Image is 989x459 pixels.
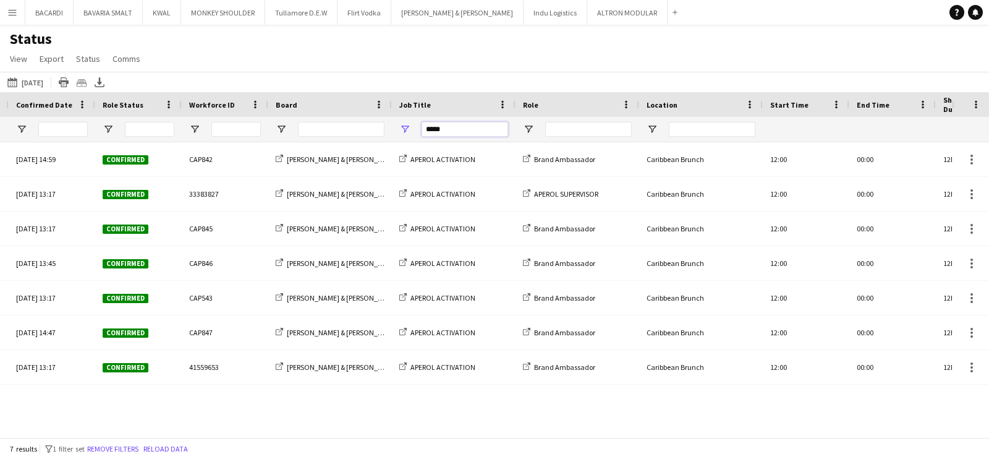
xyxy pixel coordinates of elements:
button: MONKEY SHOULDER [181,1,265,25]
span: Brand Ambassador [534,155,595,164]
a: [PERSON_NAME] & [PERSON_NAME] [276,259,399,268]
button: Open Filter Menu [103,124,114,135]
app-action-btn: Export XLSX [92,75,107,90]
a: APEROL ACTIVATION [399,362,475,372]
a: APEROL ACTIVATION [399,224,475,233]
span: Brand Ambassador [534,259,595,268]
div: CAP846 [182,246,268,280]
button: Open Filter Menu [399,124,410,135]
span: APEROL SUPERVISOR [534,189,598,199]
input: Workforce ID Filter Input [211,122,261,137]
div: 00:00 [849,212,936,246]
div: Caribbean Brunch [639,212,763,246]
span: Board [276,100,297,109]
a: [PERSON_NAME] & [PERSON_NAME] [276,293,399,302]
div: [DATE] 13:17 [9,350,95,384]
div: 12:00 [763,212,849,246]
div: 12:00 [763,177,849,211]
a: Brand Ambassador [523,224,595,233]
button: Open Filter Menu [523,124,534,135]
button: Flirt Vodka [337,1,391,25]
div: Caribbean Brunch [639,246,763,280]
a: Brand Ambassador [523,155,595,164]
span: Confirmed [103,155,148,165]
button: Open Filter Menu [189,124,200,135]
a: APEROL ACTIVATION [399,155,475,164]
span: APEROL ACTIVATION [410,155,475,164]
a: Brand Ambassador [523,259,595,268]
button: ALTRON MODULAR [587,1,668,25]
span: Comms [112,53,140,64]
span: End Time [857,100,889,109]
div: 00:00 [849,177,936,211]
div: 00:00 [849,350,936,384]
input: Location Filter Input [669,122,755,137]
span: [PERSON_NAME] & [PERSON_NAME] [287,328,399,337]
span: Status [76,53,100,64]
div: 12:00 [763,246,849,280]
button: BACARDI [25,1,74,25]
a: Status [71,51,105,67]
span: Confirmed [103,328,148,338]
div: 12:00 [763,315,849,350]
div: 00:00 [849,246,936,280]
div: CAP847 [182,315,268,350]
div: CAP543 [182,281,268,315]
input: Role Status Filter Input [125,122,174,137]
div: Caribbean Brunch [639,281,763,315]
button: Remove filters [85,442,141,456]
span: Brand Ambassador [534,362,595,372]
span: Job Title [399,100,431,109]
span: Confirmed Date [16,100,72,109]
span: APEROL ACTIVATION [410,328,475,337]
button: Open Filter Menu [647,124,658,135]
span: Role Status [103,100,143,109]
div: CAP842 [182,142,268,176]
span: Brand Ambassador [534,224,595,233]
div: [DATE] 14:47 [9,315,95,350]
span: Brand Ambassador [534,328,595,337]
a: APEROL ACTIVATION [399,189,475,199]
span: [PERSON_NAME] & [PERSON_NAME] [287,362,399,372]
div: 12:00 [763,281,849,315]
a: Comms [108,51,145,67]
div: 33383827 [182,177,268,211]
span: Confirmed [103,363,148,372]
span: APEROL ACTIVATION [410,362,475,372]
a: APEROL ACTIVATION [399,328,475,337]
a: [PERSON_NAME] & [PERSON_NAME] [276,189,399,199]
a: Brand Ambassador [523,293,595,302]
a: Brand Ambassador [523,328,595,337]
a: [PERSON_NAME] & [PERSON_NAME] [276,362,399,372]
div: 12:00 [763,142,849,176]
span: Export [40,53,64,64]
div: [DATE] 13:45 [9,246,95,280]
input: Board Filter Input [298,122,384,137]
span: APEROL ACTIVATION [410,224,475,233]
span: Confirmed [103,259,148,268]
div: Caribbean Brunch [639,142,763,176]
div: 00:00 [849,315,936,350]
div: 00:00 [849,281,936,315]
div: 41559653 [182,350,268,384]
button: [PERSON_NAME] & [PERSON_NAME] [391,1,524,25]
span: Shift Duration [943,95,988,114]
button: Open Filter Menu [276,124,287,135]
span: [PERSON_NAME] & [PERSON_NAME] [287,259,399,268]
span: View [10,53,27,64]
a: APEROL ACTIVATION [399,259,475,268]
span: APEROL ACTIVATION [410,259,475,268]
button: KWAL [143,1,181,25]
input: Confirmed Date Filter Input [38,122,88,137]
a: [PERSON_NAME] & [PERSON_NAME] [276,155,399,164]
button: BAVARIA SMALT [74,1,143,25]
span: 1 filter set [53,444,85,453]
button: Indu Logistics [524,1,587,25]
span: APEROL ACTIVATION [410,189,475,199]
div: Caribbean Brunch [639,315,763,350]
a: APEROL ACTIVATION [399,293,475,302]
div: [DATE] 13:17 [9,281,95,315]
button: Reload data [141,442,190,456]
span: Location [647,100,677,109]
a: [PERSON_NAME] & [PERSON_NAME] [276,328,399,337]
